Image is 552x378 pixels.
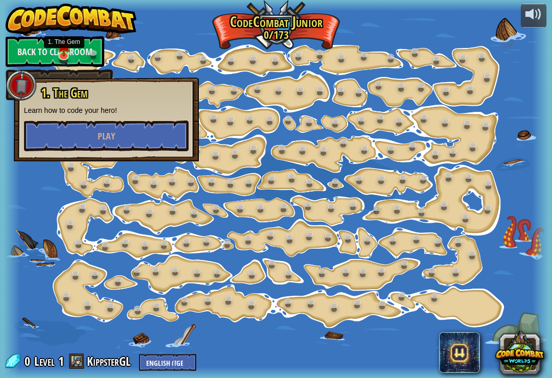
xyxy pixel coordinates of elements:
p: Learn how to code your hero! [24,105,189,115]
a: Play Golden Goal [6,69,113,100]
a: KippsterGL [87,353,134,369]
button: Play [24,121,189,151]
span: 0 [25,353,33,369]
span: Level [34,353,55,370]
img: level-banner-unstarted.png [57,34,71,57]
span: 1 [58,353,64,369]
a: Back to Classroom [6,36,104,67]
button: Adjust volume [521,4,546,28]
span: 1. The Gem [41,84,87,102]
img: CodeCombat - Learn how to code by playing a game [6,4,136,34]
span: Play [98,130,115,143]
